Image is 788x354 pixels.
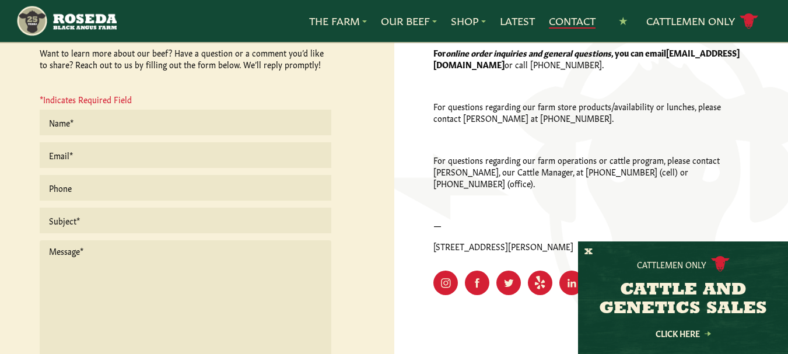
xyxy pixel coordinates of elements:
strong: [EMAIL_ADDRESS][DOMAIN_NAME] [433,47,740,70]
p: [STREET_ADDRESS][PERSON_NAME] [433,240,748,252]
img: cattle-icon.svg [711,256,730,272]
input: Phone [40,175,331,201]
p: — [433,219,748,231]
a: Visit Our LinkedIn Page [559,271,584,295]
a: Visit Our Twitter Page [496,271,521,295]
input: Email* [40,142,331,168]
h3: CATTLE AND GENETICS SALES [593,281,773,318]
a: Visit Our Facebook Page [465,271,489,295]
a: Shop [451,13,486,29]
p: Want to learn more about our beef? Have a question or a comment you’d like to share? Reach out to... [40,47,331,70]
strong: For , you can email [433,47,666,58]
a: Click Here [631,330,736,337]
p: For questions regarding our farm operations or cattle program, please contact [PERSON_NAME], our ... [433,154,748,189]
img: https://roseda.com/wp-content/uploads/2021/05/roseda-25-header.png [16,5,117,37]
button: X [584,246,593,258]
p: For questions regarding our farm store products/availability or lunches, please contact [PERSON_N... [433,100,748,124]
p: Cattlemen Only [637,258,706,270]
a: Visit Our Instagram Page [433,271,458,295]
em: online order inquiries and general questions [446,47,611,58]
a: Visit Our Yelp Page [528,271,552,295]
p: or call [PHONE_NUMBER]. [433,47,748,70]
input: Subject* [40,208,331,233]
p: *Indicates Required Field [40,93,331,110]
a: Contact [549,13,596,29]
a: Latest [500,13,535,29]
a: The Farm [309,13,367,29]
a: Our Beef [381,13,437,29]
a: Cattlemen Only [646,11,758,31]
input: Name* [40,110,331,135]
